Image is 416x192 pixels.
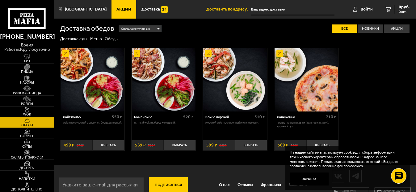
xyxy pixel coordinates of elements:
div: Обеды [105,36,119,42]
span: Войти [361,7,373,11]
span: Сначала популярные [121,25,150,33]
img: Комбо морской [203,48,267,112]
div: Комбо морской [205,115,253,119]
s: 678 ₽ [77,143,84,147]
button: Выбрать [306,140,338,151]
span: Доставить по адресу: [206,7,251,11]
p: Сытный Wok M, Борщ холодный. [134,121,194,124]
span: 710 г [326,114,336,120]
span: 520 г [183,114,193,120]
span: 499 ₽ [64,143,74,147]
div: Лайт комбо [63,115,111,119]
img: Микс комбо [132,48,195,112]
button: Выбрать [164,140,196,151]
img: Акционный [205,50,212,57]
span: 569 ₽ [278,143,288,147]
button: Хорошо [290,172,329,185]
img: Лайт комбо [61,48,124,112]
img: Акционный [134,50,140,57]
span: 510 г [254,114,265,120]
p: Wok классический с рисом M, Борщ холодный. [63,121,122,124]
img: Акционный [276,50,283,57]
button: Выбрать [235,140,267,151]
a: Отзывы [233,178,257,192]
s: 758 ₽ [291,143,298,147]
span: [GEOGRAPHIC_DATA] [65,7,107,11]
span: 599 ₽ [206,143,217,147]
div: Микс комбо [134,115,182,119]
span: Доставка [141,7,160,11]
img: 15daf4d41897b9f0e9f617042186c801.svg [161,6,168,13]
s: 768 ₽ [148,143,155,147]
a: Меню- [90,36,104,41]
a: АкционныйЛанч комбо [274,48,338,112]
p: Прошутто Фунги 25 см (толстое с сыром), Куриный суп. [277,121,336,128]
img: Ланч комбо [275,48,338,112]
span: 0 шт. [399,10,410,14]
p: На нашем сайте мы используем cookie для сбора информации технического характера и обрабатываем IP... [290,150,402,168]
a: АкционныйКомбо морской [203,48,267,112]
label: Акции [384,24,410,33]
div: Ланч комбо [277,115,325,119]
a: Доставка еды- [60,36,89,41]
a: Вакансии [285,178,311,192]
span: 0 руб. [399,5,410,9]
label: Все [332,24,357,33]
a: АкционныйЛайт комбо [60,48,124,112]
span: Акции [116,7,131,11]
label: Новинки [358,24,383,33]
s: 868 ₽ [219,143,227,147]
p: Морской Wok M, Сливочный суп с лососем. [205,121,265,124]
span: 569 ₽ [135,143,146,147]
button: Выбрать [92,140,124,151]
h1: Доставка обедов [60,25,114,32]
a: Франшиза [257,178,285,192]
a: О нас [215,178,233,192]
input: Ваш адрес доставки [251,4,334,15]
span: 550 г [112,114,122,120]
img: Акционный [62,50,69,57]
a: АкционныйМикс комбо [132,48,196,112]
